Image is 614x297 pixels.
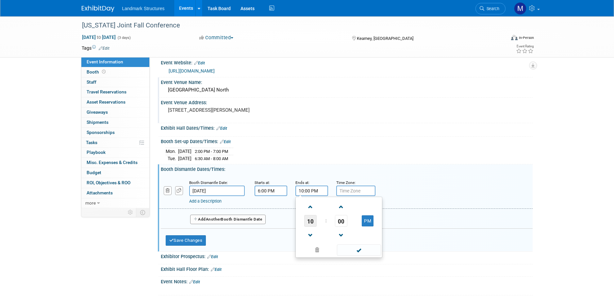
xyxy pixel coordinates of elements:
[85,200,96,206] span: more
[511,35,518,40] img: Format-Inperson.png
[161,123,533,132] div: Exhibit Hall Dates/Times:
[475,3,506,14] a: Search
[80,20,496,31] div: [US_STATE] Joint Fall Conference
[324,215,328,227] td: :
[295,180,309,185] small: Ends at:
[81,158,149,168] a: Misc. Expenses & Credits
[362,215,373,226] button: PM
[81,97,149,107] a: Asset Reservations
[206,217,221,222] span: Another
[81,67,149,77] a: Booth
[189,180,228,185] small: Booth Dismantle Date:
[81,77,149,87] a: Staff
[161,264,533,273] div: Exhibit Hall Floor Plan:
[81,188,149,198] a: Attachments
[87,109,108,115] span: Giveaways
[484,6,499,11] span: Search
[195,149,228,154] span: 2:00 PM - 7:00 PM
[335,198,347,215] a: Increment Minute
[194,61,205,65] a: Edit
[189,199,222,204] a: Add a Description
[81,178,149,188] a: ROI, Objectives & ROO
[87,120,108,125] span: Shipments
[87,79,96,85] span: Staff
[357,36,413,41] span: Kearney, [GEOGRAPHIC_DATA]
[336,180,356,185] small: Time Zone:
[304,227,317,243] a: Decrement Hour
[81,87,149,97] a: Travel Reservations
[216,126,227,131] a: Edit
[207,255,218,259] a: Edit
[81,198,149,208] a: more
[197,34,236,41] button: Committed
[87,180,130,185] span: ROI, Objectives & ROO
[335,215,347,227] span: Pick Minute
[87,99,125,105] span: Asset Reservations
[189,280,200,284] a: Edit
[81,168,149,178] a: Budget
[161,277,533,285] div: Event Notes:
[516,45,534,48] div: Event Rating
[211,267,222,272] a: Edit
[514,2,526,15] img: Maryann Tijerina
[336,246,381,255] a: Done
[86,140,97,145] span: Tasks
[87,190,113,195] span: Attachments
[117,36,131,40] span: (3 days)
[161,58,533,66] div: Event Website:
[166,235,206,246] button: Save Changes
[82,6,114,12] img: ExhibitDay
[519,35,534,40] div: In-Person
[81,138,149,148] a: Tasks
[189,186,245,196] input: Date
[335,227,347,243] a: Decrement Minute
[304,215,317,227] span: Pick Hour
[81,148,149,157] a: Playbook
[101,69,107,74] span: Booth not reserved yet
[87,130,115,135] span: Sponsorships
[125,208,136,217] td: Personalize Event Tab Strip
[81,107,149,117] a: Giveaways
[87,160,138,165] span: Misc. Expenses & Credits
[161,77,533,86] div: Event Venue Name:
[169,68,215,74] a: [URL][DOMAIN_NAME]
[81,128,149,138] a: Sponsorships
[81,118,149,127] a: Shipments
[96,35,102,40] span: to
[87,170,101,175] span: Budget
[161,98,533,106] div: Event Venue Address:
[220,140,231,144] a: Edit
[168,107,308,113] pre: [STREET_ADDRESS][PERSON_NAME]
[295,186,328,196] input: End Time
[161,137,533,145] div: Booth Set-up Dates/Times:
[297,246,338,255] a: Clear selection
[87,150,106,155] span: Playbook
[161,252,533,260] div: Exhibitor Prospectus:
[87,69,107,74] span: Booth
[81,57,149,67] a: Event Information
[178,148,191,155] td: [DATE]
[87,89,126,94] span: Travel Reservations
[304,198,317,215] a: Increment Hour
[190,215,266,224] button: AddAnotherBooth Dismantle Date
[166,148,178,155] td: Mon.
[87,59,123,64] span: Event Information
[82,34,116,40] span: [DATE] [DATE]
[99,46,109,51] a: Edit
[255,186,287,196] input: Start Time
[166,85,528,95] div: [GEOGRAPHIC_DATA] North
[336,186,375,196] input: Time Zone
[136,208,149,217] td: Toggle Event Tabs
[467,34,534,44] div: Event Format
[178,155,191,162] td: [DATE]
[161,164,533,173] div: Booth Dismantle Dates/Times:
[122,6,165,11] span: Landmark Structures
[166,155,178,162] td: Tue.
[255,180,270,185] small: Starts at:
[195,156,228,161] span: 6:30 AM - 8:00 AM
[82,45,109,51] td: Tags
